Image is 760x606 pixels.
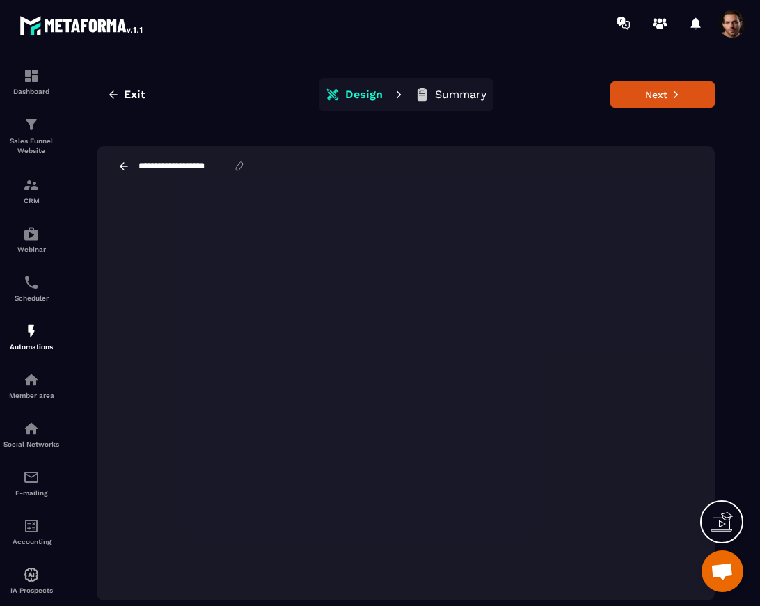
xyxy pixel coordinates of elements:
img: email [23,469,40,486]
a: formationformationSales Funnel Website [3,106,59,166]
img: automations [23,323,40,340]
p: Accounting [3,538,59,545]
img: automations [23,372,40,388]
img: formation [23,116,40,133]
p: Design [345,88,383,102]
img: scheduler [23,274,40,291]
p: Summary [435,88,486,102]
a: automationsautomationsAutomations [3,312,59,361]
p: IA Prospects [3,587,59,594]
span: Exit [124,88,145,102]
a: automationsautomationsMember area [3,361,59,410]
img: automations [23,566,40,583]
a: formationformationDashboard [3,57,59,106]
a: Open chat [702,550,743,592]
a: accountantaccountantAccounting [3,507,59,556]
p: Webinar [3,246,59,253]
img: automations [23,225,40,242]
p: Scheduler [3,294,59,302]
a: automationsautomationsWebinar [3,215,59,264]
p: E-mailing [3,489,59,497]
p: Social Networks [3,440,59,448]
p: Sales Funnel Website [3,136,59,156]
p: Member area [3,392,59,399]
button: Summary [411,81,491,109]
a: schedulerschedulerScheduler [3,264,59,312]
p: Dashboard [3,88,59,95]
img: formation [23,177,40,193]
img: formation [23,67,40,84]
a: emailemailE-mailing [3,459,59,507]
button: Design [322,81,387,109]
img: logo [19,13,145,38]
button: Exit [97,82,156,107]
a: social-networksocial-networkSocial Networks [3,410,59,459]
img: accountant [23,518,40,534]
p: Automations [3,343,59,351]
button: Next [610,81,715,108]
p: CRM [3,197,59,205]
img: social-network [23,420,40,437]
a: formationformationCRM [3,166,59,215]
